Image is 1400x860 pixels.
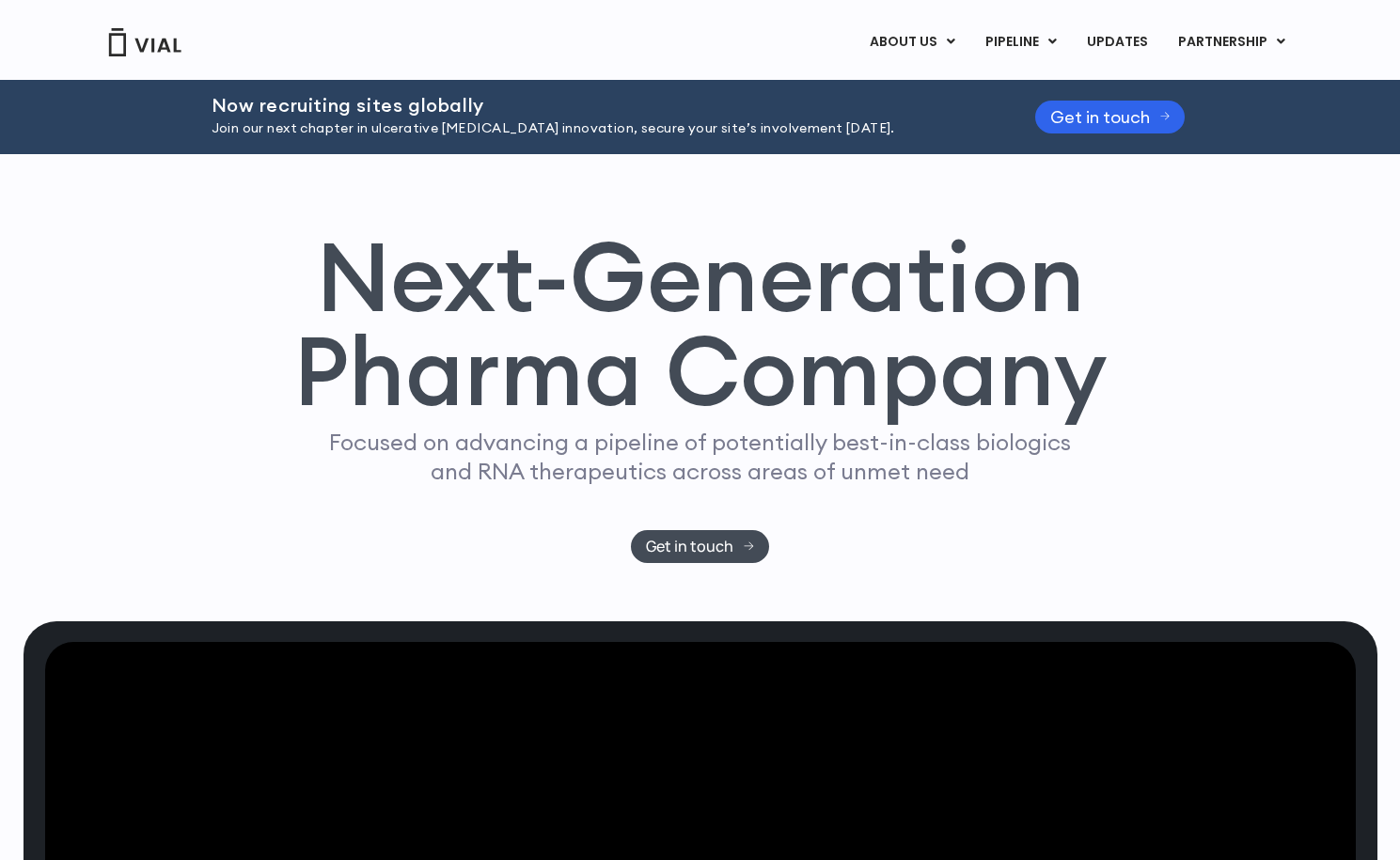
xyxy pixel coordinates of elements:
[970,26,1071,58] a: PIPELINEMenu Toggle
[212,95,988,116] h2: Now recruiting sites globally
[212,118,988,139] p: Join our next chapter in ulcerative [MEDICAL_DATA] innovation, secure your site’s involvement [DA...
[1163,26,1300,58] a: PARTNERSHIPMenu Toggle
[1050,110,1150,124] span: Get in touch
[1072,26,1162,58] a: UPDATES
[1035,101,1186,133] a: Get in touch
[646,539,733,554] span: Get in touch
[293,229,1108,419] h1: Next-Generation Pharma Company
[107,28,182,56] img: Vial Logo
[322,428,1079,486] p: Focused on advancing a pipeline of potentially best-in-class biologics and RNA therapeutics acros...
[631,530,769,563] a: Get in touch
[855,26,969,58] a: ABOUT USMenu Toggle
